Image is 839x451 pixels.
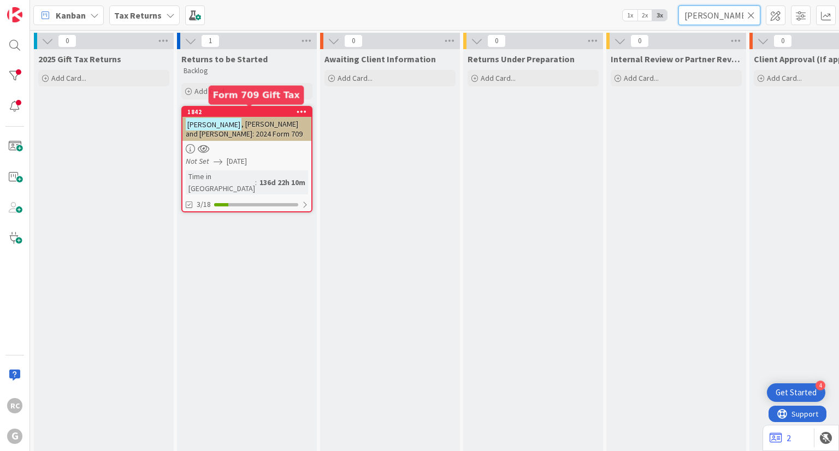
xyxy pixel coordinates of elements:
[184,67,310,75] p: Backlog
[187,108,311,116] div: 1842
[776,387,817,398] div: Get Started
[487,34,506,48] span: 0
[23,2,50,15] span: Support
[637,10,652,21] span: 2x
[56,9,86,22] span: Kanban
[7,429,22,444] div: G
[213,90,300,100] h5: Form 709 Gift Tax
[652,10,667,21] span: 3x
[181,54,268,64] span: Returns to be Started
[481,73,516,83] span: Add Card...
[182,107,311,141] div: 1842[PERSON_NAME], [PERSON_NAME] and [PERSON_NAME]: 2024 Form 709
[773,34,792,48] span: 0
[630,34,649,48] span: 0
[186,170,255,194] div: Time in [GEOGRAPHIC_DATA]
[770,431,791,444] a: 2
[51,73,86,83] span: Add Card...
[186,156,209,166] i: Not Set
[816,381,825,390] div: 4
[767,383,825,402] div: Open Get Started checklist, remaining modules: 4
[257,176,308,188] div: 136d 22h 10m
[611,54,742,64] span: Internal Review or Partner Review
[255,176,257,188] span: :
[624,73,659,83] span: Add Card...
[623,10,637,21] span: 1x
[7,398,22,413] div: RC
[194,86,229,96] span: Add Card...
[58,34,76,48] span: 0
[767,73,802,83] span: Add Card...
[678,5,760,25] input: Quick Filter...
[7,7,22,22] img: Visit kanbanzone.com
[197,199,211,210] span: 3/18
[338,73,373,83] span: Add Card...
[227,156,247,167] span: [DATE]
[38,54,121,64] span: 2025 Gift Tax Returns
[468,54,575,64] span: Returns Under Preparation
[344,34,363,48] span: 0
[181,106,312,212] a: 1842[PERSON_NAME], [PERSON_NAME] and [PERSON_NAME]: 2024 Form 709Not Set[DATE]Time in [GEOGRAPHIC...
[114,10,162,21] b: Tax Returns
[201,34,220,48] span: 1
[186,118,241,130] mark: [PERSON_NAME]
[186,119,303,139] span: , [PERSON_NAME] and [PERSON_NAME]: 2024 Form 709
[324,54,436,64] span: Awaiting Client Information
[182,107,311,117] div: 1842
